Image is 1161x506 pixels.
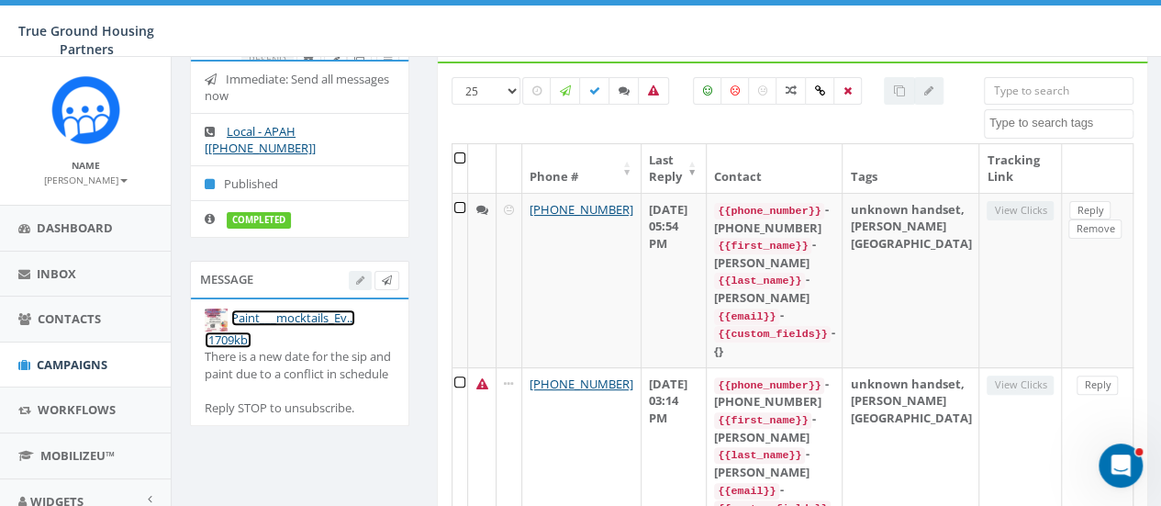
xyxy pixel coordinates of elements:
[714,271,834,306] div: - [PERSON_NAME]
[714,307,834,325] div: -
[530,376,633,392] a: [PHONE_NUMBER]
[191,165,408,202] li: Published
[748,77,777,105] label: Neutral
[714,376,834,410] div: - [PHONE_NUMBER]
[714,481,834,500] div: -
[522,77,552,105] label: Pending
[579,77,610,105] label: Delivered
[833,77,862,105] label: Removed
[843,193,979,367] td: unknown handset, [PERSON_NAME][GEOGRAPHIC_DATA]
[720,77,750,105] label: Negative
[714,309,779,325] code: {{email}}
[714,412,811,429] code: {{first_name}}
[714,483,779,500] code: {{email}}
[693,77,722,105] label: Positive
[44,171,128,187] a: [PERSON_NAME]
[37,219,113,236] span: Dashboard
[522,144,642,193] th: Phone #: activate to sort column ascending
[642,193,707,367] td: [DATE] 05:54 PM
[805,77,835,105] label: Link Clicked
[776,77,807,105] label: Mixed
[190,261,409,298] div: Message
[714,326,831,343] code: {{custom_fields}}
[714,203,824,219] code: {{phone_number}}
[205,348,395,416] div: There is a new date for the sip and paint due to a conflict in schedule Reply STOP to unsubscribe.
[191,62,408,114] li: Immediate: Send all messages now
[18,22,154,58] span: True Ground Housing Partners
[714,410,834,445] div: - [PERSON_NAME]
[530,201,633,218] a: [PHONE_NUMBER]
[382,273,392,287] span: Send Test Message
[44,174,128,186] small: [PERSON_NAME]
[642,144,707,193] th: Last Reply: activate to sort column ascending
[37,356,107,373] span: Campaigns
[989,115,1133,131] textarea: Search
[72,159,100,172] small: Name
[714,201,834,236] div: - [PHONE_NUMBER]
[38,401,116,418] span: Workflows
[1069,201,1111,220] a: Reply
[843,144,979,193] th: Tags
[714,238,811,254] code: {{first_name}}
[37,265,76,282] span: Inbox
[1068,219,1122,239] a: Remove
[714,445,834,480] div: - [PERSON_NAME]
[714,236,834,271] div: - [PERSON_NAME]
[38,310,101,327] span: Contacts
[1099,444,1143,488] iframe: Intercom live chat
[638,77,669,105] label: Bounced
[1077,376,1118,395] a: Reply
[205,73,226,85] i: Immediate: Send all messages now
[205,309,355,347] a: Paint___mocktails_Ev... (1709kb)
[979,144,1062,193] th: Tracking Link
[227,212,291,229] label: completed
[205,123,316,157] a: Local - APAH [[PHONE_NUMBER]]
[984,77,1133,105] input: Type to search
[40,447,115,464] span: MobilizeU™
[707,144,843,193] th: Contact
[608,77,640,105] label: Replied
[714,324,834,359] div: - {}
[51,75,120,144] img: Rally_Corp_Logo_1.png
[714,447,805,464] code: {{last_name}}
[714,377,824,394] code: {{phone_number}}
[714,273,805,289] code: {{last_name}}
[550,77,581,105] label: Sending
[205,178,224,190] i: Published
